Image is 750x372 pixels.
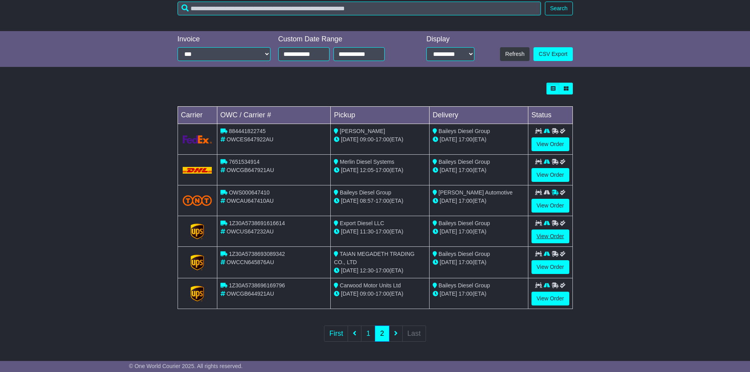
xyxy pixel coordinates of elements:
[376,198,389,204] span: 17:00
[229,189,270,196] span: OWS000647410
[229,220,285,226] span: 1Z30A5738691616614
[360,228,374,235] span: 11:30
[324,326,348,342] a: First
[360,291,374,297] span: 09:00
[376,136,389,143] span: 17:00
[360,198,374,204] span: 08:57
[341,167,358,173] span: [DATE]
[433,290,525,298] div: (ETA)
[376,291,389,297] span: 17:00
[531,168,569,182] a: View Order
[217,107,331,124] td: OWC / Carrier #
[459,228,472,235] span: 17:00
[226,228,274,235] span: OWCUS647232AU
[361,326,375,342] a: 1
[459,198,472,204] span: 17:00
[278,35,405,44] div: Custom Date Range
[376,228,389,235] span: 17:00
[440,228,457,235] span: [DATE]
[429,107,528,124] td: Delivery
[229,159,259,165] span: 7651534914
[226,259,274,265] span: OWCCN645876AU
[531,137,569,151] a: View Order
[334,197,426,205] div: - (ETA)
[440,259,457,265] span: [DATE]
[459,136,472,143] span: 17:00
[331,107,430,124] td: Pickup
[360,267,374,274] span: 12:30
[426,35,474,44] div: Display
[341,198,358,204] span: [DATE]
[334,228,426,236] div: - (ETA)
[340,128,385,134] span: [PERSON_NAME]
[340,282,401,289] span: Carwood Motor Units Ltd
[226,291,274,297] span: OWCGB644921AU
[129,363,243,369] span: © One World Courier 2025. All rights reserved.
[433,197,525,205] div: (ETA)
[178,107,217,124] td: Carrier
[334,290,426,298] div: - (ETA)
[229,251,285,257] span: 1Z30A5738693089342
[440,198,457,204] span: [DATE]
[334,267,426,275] div: - (ETA)
[334,166,426,174] div: - (ETA)
[226,136,273,143] span: OWCES647922AU
[376,267,389,274] span: 17:00
[376,167,389,173] span: 17:00
[433,258,525,267] div: (ETA)
[533,47,572,61] a: CSV Export
[459,259,472,265] span: 17:00
[340,189,391,196] span: Baileys Diesel Group
[439,251,490,257] span: Baileys Diesel Group
[341,291,358,297] span: [DATE]
[433,135,525,144] div: (ETA)
[183,167,212,173] img: DHL.png
[191,224,204,239] img: GetCarrierServiceLogo
[531,292,569,305] a: View Order
[531,199,569,213] a: View Order
[229,128,265,134] span: 884441822745
[229,282,285,289] span: 1Z30A5738696169796
[341,267,358,274] span: [DATE]
[531,260,569,274] a: View Order
[439,220,490,226] span: Baileys Diesel Group
[360,167,374,173] span: 12:05
[375,326,389,342] a: 2
[191,255,204,270] img: GetCarrierServiceLogo
[440,136,457,143] span: [DATE]
[531,229,569,243] a: View Order
[360,136,374,143] span: 09:00
[334,135,426,144] div: - (ETA)
[183,135,212,144] img: GetCarrierServiceLogo
[178,35,270,44] div: Invoice
[226,198,274,204] span: OWCAU647410AU
[341,228,358,235] span: [DATE]
[440,291,457,297] span: [DATE]
[500,47,530,61] button: Refresh
[340,220,384,226] span: Export Diesel LLC
[226,167,274,173] span: OWCGB647921AU
[334,251,415,265] span: TAIAN MEGADETH TRADING CO., LTD
[459,167,472,173] span: 17:00
[528,107,572,124] td: Status
[439,189,513,196] span: [PERSON_NAME] Automotive
[340,159,394,165] span: Merlin Diesel Systems
[459,291,472,297] span: 17:00
[183,195,212,206] img: TNT_Domestic.png
[433,166,525,174] div: (ETA)
[191,286,204,302] img: GetCarrierServiceLogo
[341,136,358,143] span: [DATE]
[439,282,490,289] span: Baileys Diesel Group
[439,159,490,165] span: Baileys Diesel Group
[439,128,490,134] span: Baileys Diesel Group
[433,228,525,236] div: (ETA)
[545,2,572,15] button: Search
[440,167,457,173] span: [DATE]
